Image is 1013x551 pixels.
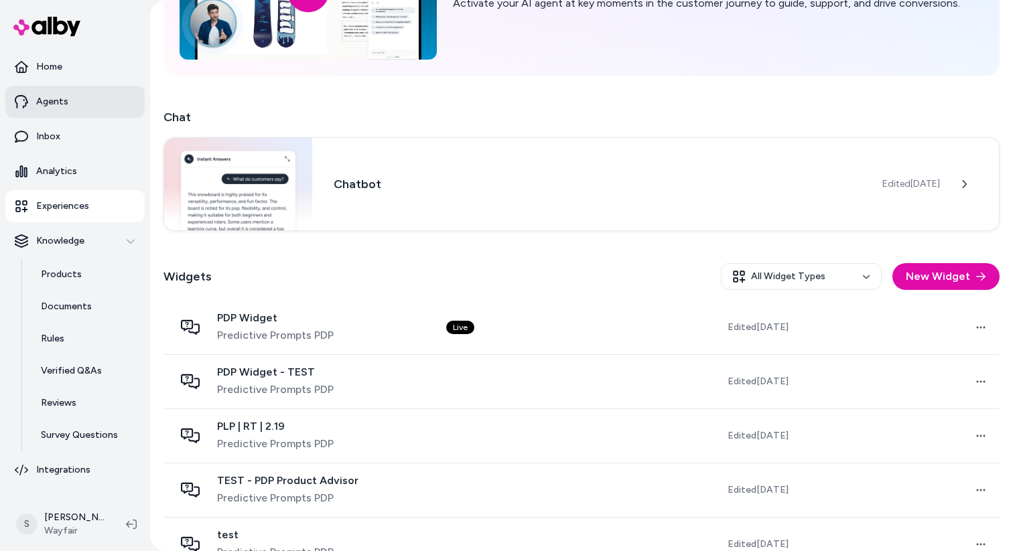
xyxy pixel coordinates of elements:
a: Analytics [5,155,145,187]
span: Edited [DATE] [882,177,940,191]
span: test [217,528,334,542]
p: Experiences [36,200,89,213]
span: Predictive Prompts PDP [217,327,334,343]
p: Analytics [36,165,77,178]
p: Inbox [36,130,60,143]
p: Reviews [41,396,76,410]
span: Predictive Prompts PDP [217,490,358,506]
button: All Widget Types [721,263,882,290]
p: Agents [36,95,68,108]
h2: Chat [163,108,1000,127]
span: PLP | RT | 2.19 [217,420,334,433]
span: PDP Widget - TEST [217,366,334,379]
a: Inbox [5,121,145,153]
a: Chat widgetChatbotEdited[DATE] [163,137,1000,231]
a: Survey Questions [27,419,145,451]
p: Documents [41,300,92,313]
span: Edited [DATE] [728,321,789,334]
span: Predictive Prompts PDP [217,382,334,398]
span: Edited [DATE] [728,538,789,551]
p: Rules [41,332,64,345]
h2: Widgets [163,267,212,286]
button: S[PERSON_NAME]Wayfair [8,503,115,546]
p: Integrations [36,463,90,477]
a: Documents [27,291,145,323]
p: [PERSON_NAME] [44,511,105,524]
p: Home [36,60,62,74]
span: Edited [DATE] [728,429,789,443]
a: Home [5,51,145,83]
span: S [16,514,38,535]
button: Knowledge [5,225,145,257]
a: Reviews [27,387,145,419]
p: Knowledge [36,234,84,248]
p: Products [41,268,82,281]
button: New Widget [892,263,1000,290]
span: Edited [DATE] [728,483,789,497]
a: Experiences [5,190,145,222]
a: Verified Q&As [27,355,145,387]
a: Agents [5,86,145,118]
a: Integrations [5,454,145,486]
span: TEST - PDP Product Advisor [217,474,358,487]
span: Predictive Prompts PDP [217,436,334,452]
img: alby Logo [13,17,80,36]
h3: Chatbot [334,175,861,193]
img: Chat widget [164,138,312,230]
p: Survey Questions [41,428,118,442]
a: Products [27,258,145,291]
p: Verified Q&As [41,364,102,378]
a: Rules [27,323,145,355]
span: Wayfair [44,524,105,538]
span: Edited [DATE] [728,375,789,388]
div: Live [446,321,474,334]
span: PDP Widget [217,311,334,325]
